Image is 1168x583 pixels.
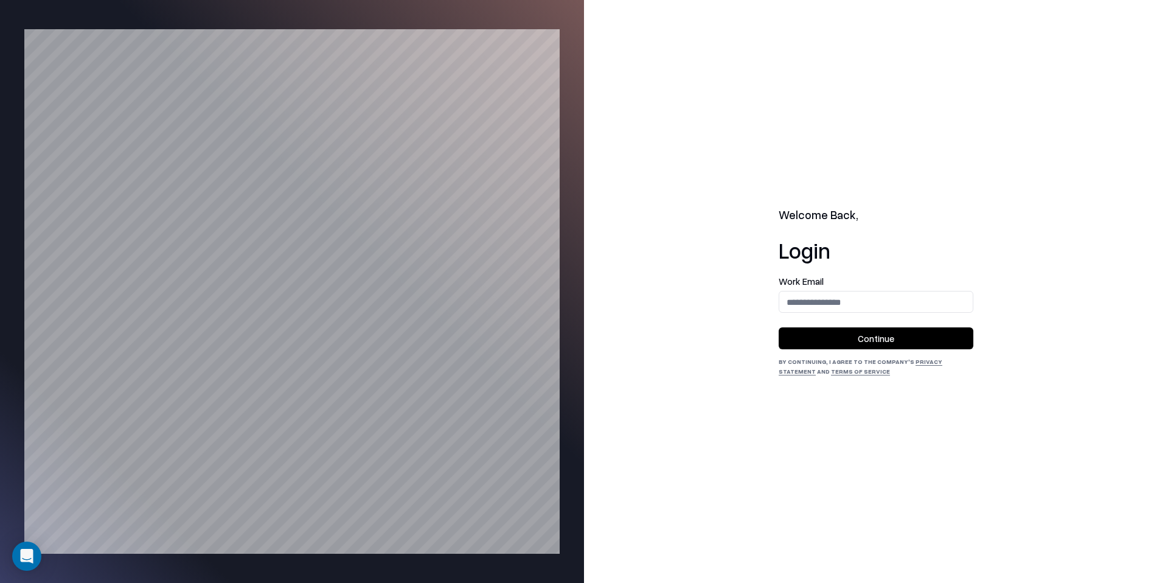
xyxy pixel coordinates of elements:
[779,238,973,262] h1: Login
[12,542,41,571] div: Open Intercom Messenger
[779,327,973,349] button: Continue
[831,368,890,375] a: Terms of Service
[779,357,973,376] div: By continuing, I agree to the Company's and
[779,207,973,224] h2: Welcome Back,
[779,277,973,286] label: Work Email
